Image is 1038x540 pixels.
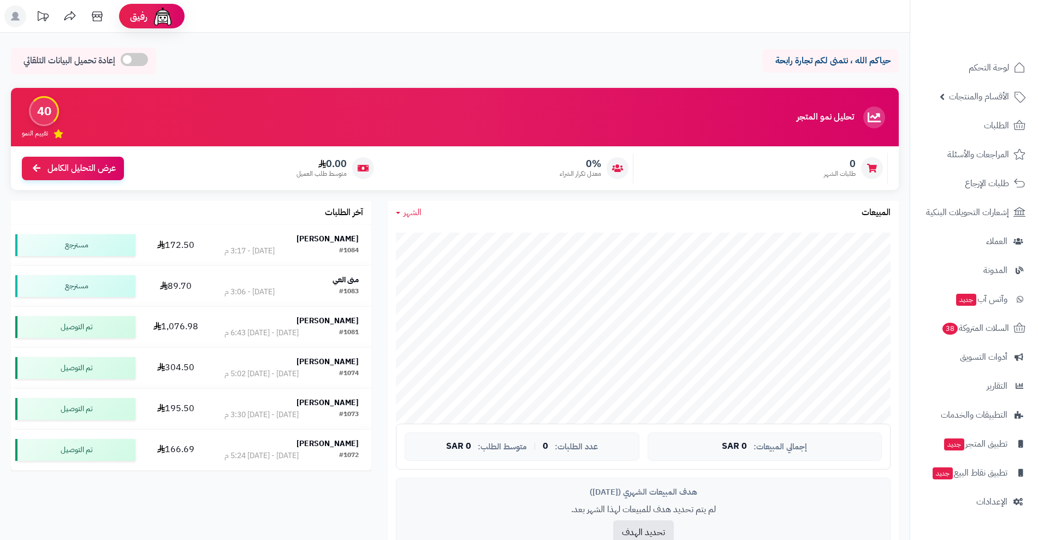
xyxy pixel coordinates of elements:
[296,158,347,170] span: 0.00
[224,328,299,339] div: [DATE] - [DATE] 6:43 م
[533,442,536,450] span: |
[15,357,135,379] div: تم التوصيل
[140,266,211,306] td: 89.70
[48,162,116,175] span: عرض التحليل الكامل
[396,206,422,219] a: الشهر
[941,407,1007,423] span: التطبيقات والخدمات
[917,228,1031,254] a: العملاء
[722,442,747,452] span: 0 SAR
[824,169,856,179] span: طلبات الشهر
[339,450,359,461] div: #1072
[339,410,359,420] div: #1073
[754,442,807,452] span: إجمالي المبيعات:
[986,234,1007,249] span: العملاء
[22,129,48,138] span: تقييم النمو
[560,158,601,170] span: 0%
[140,307,211,347] td: 1,076.98
[296,356,359,367] strong: [PERSON_NAME]
[224,369,299,379] div: [DATE] - [DATE] 5:02 م
[917,170,1031,197] a: طلبات الإرجاع
[15,439,135,461] div: تم التوصيل
[224,246,275,257] div: [DATE] - 3:17 م
[955,292,1007,307] span: وآتس آب
[862,208,891,218] h3: المبيعات
[917,286,1031,312] a: وآتس آبجديد
[917,373,1031,399] a: التقارير
[339,328,359,339] div: #1081
[555,442,598,452] span: عدد الطلبات:
[405,486,882,498] div: هدف المبيعات الشهري ([DATE])
[29,5,56,30] a: تحديثات المنصة
[296,233,359,245] strong: [PERSON_NAME]
[405,503,882,516] p: لم يتم تحديد هدف للمبيعات لهذا الشهر بعد.
[942,323,958,335] span: 38
[933,467,953,479] span: جديد
[969,60,1009,75] span: لوحة التحكم
[917,402,1031,428] a: التطبيقات والخدمات
[152,5,174,27] img: ai-face.png
[296,438,359,449] strong: [PERSON_NAME]
[932,465,1007,480] span: تطبيق نقاط البيع
[987,378,1007,394] span: التقارير
[140,430,211,470] td: 166.69
[956,294,976,306] span: جديد
[224,287,275,298] div: [DATE] - 3:06 م
[943,436,1007,452] span: تطبيق المتجر
[339,287,359,298] div: #1083
[941,321,1009,336] span: السلات المتروكة
[140,225,211,265] td: 172.50
[333,274,359,286] strong: منى العي
[917,257,1031,283] a: المدونة
[23,55,115,67] span: إعادة تحميل البيانات التلقائي
[917,344,1031,370] a: أدوات التسويق
[926,205,1009,220] span: إشعارات التحويلات البنكية
[949,89,1009,104] span: الأقسام والمنتجات
[917,460,1031,486] a: تطبيق نقاط البيعجديد
[917,141,1031,168] a: المراجعات والأسئلة
[224,450,299,461] div: [DATE] - [DATE] 5:24 م
[22,157,124,180] a: عرض التحليل الكامل
[976,494,1007,509] span: الإعدادات
[224,410,299,420] div: [DATE] - [DATE] 3:30 م
[478,442,527,452] span: متوسط الطلب:
[944,438,964,450] span: جديد
[339,369,359,379] div: #1074
[824,158,856,170] span: 0
[917,55,1031,81] a: لوحة التحكم
[560,169,601,179] span: معدل تكرار الشراء
[965,176,1009,191] span: طلبات الإرجاع
[917,199,1031,226] a: إشعارات التحويلات البنكية
[296,315,359,327] strong: [PERSON_NAME]
[917,112,1031,139] a: الطلبات
[15,316,135,338] div: تم التوصيل
[325,208,363,218] h3: آخر الطلبات
[917,489,1031,515] a: الإعدادات
[296,169,347,179] span: متوسط طلب العميل
[917,315,1031,341] a: السلات المتروكة38
[140,389,211,429] td: 195.50
[15,275,135,297] div: مسترجع
[984,118,1009,133] span: الطلبات
[140,348,211,388] td: 304.50
[797,112,854,122] h3: تحليل نمو المتجر
[917,431,1031,457] a: تطبيق المتجرجديد
[339,246,359,257] div: #1084
[15,398,135,420] div: تم التوصيل
[947,147,1009,162] span: المراجعات والأسئلة
[296,397,359,408] strong: [PERSON_NAME]
[983,263,1007,278] span: المدونة
[15,234,135,256] div: مسترجع
[543,442,548,452] span: 0
[770,55,891,67] p: حياكم الله ، نتمنى لكم تجارة رابحة
[404,206,422,219] span: الشهر
[130,10,147,23] span: رفيق
[446,442,471,452] span: 0 SAR
[960,349,1007,365] span: أدوات التسويق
